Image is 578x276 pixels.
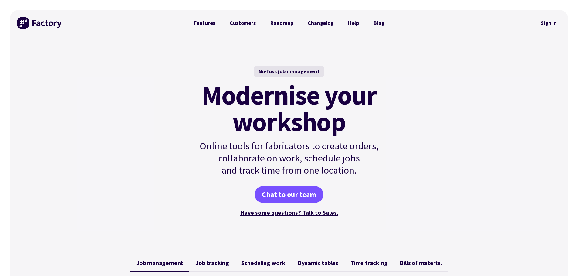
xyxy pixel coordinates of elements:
a: Help [341,17,366,29]
nav: Primary Navigation [187,17,392,29]
nav: Secondary Navigation [536,16,561,30]
a: Changelog [300,17,340,29]
a: Chat to our team [255,186,323,203]
span: Job tracking [195,259,229,267]
mark: Modernise your workshop [201,82,377,135]
span: Job management [136,259,183,267]
a: Sign in [536,16,561,30]
span: Dynamic tables [298,259,338,267]
img: Factory [17,17,63,29]
a: Customers [222,17,263,29]
div: No-fuss job management [254,66,324,77]
a: Have some questions? Talk to Sales. [240,209,338,216]
p: Online tools for fabricators to create orders, collaborate on work, schedule jobs and track time ... [187,140,392,176]
a: Blog [366,17,391,29]
span: Time tracking [350,259,387,267]
span: Bills of material [400,259,442,267]
a: Roadmap [263,17,301,29]
span: Scheduling work [241,259,286,267]
a: Features [187,17,223,29]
